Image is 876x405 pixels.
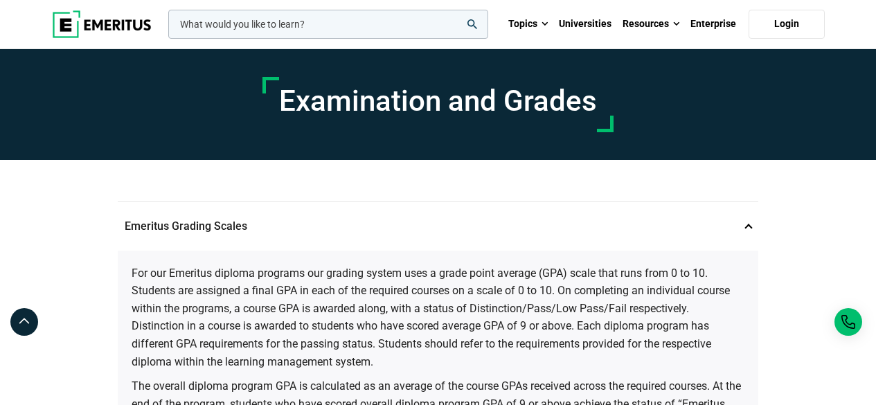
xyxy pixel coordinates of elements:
[118,202,758,251] p: Emeritus Grading Scales
[132,264,744,371] p: For our Emeritus diploma programs our grading system uses a grade point average (GPA) scale that ...
[279,84,597,118] h1: Examination and Grades
[749,10,825,39] a: Login
[168,10,488,39] input: woocommerce-product-search-field-0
